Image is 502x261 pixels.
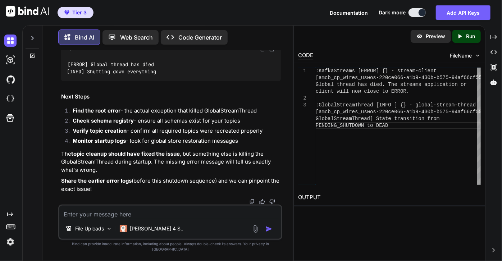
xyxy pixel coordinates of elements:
img: icon [265,225,273,233]
p: Bind can provide inaccurate information, including about people. Always double-check its answers.... [58,241,282,252]
strong: Check schema registry [73,117,134,124]
div: CODE [298,51,313,60]
p: File Uploads [75,225,104,232]
div: 3 [298,102,306,109]
span: :KafkaStreams [ERROR] {} - stream-client [316,68,437,74]
span: FileName [450,52,472,59]
span: Documentation [330,10,368,16]
img: Claude 4 Sonnet [120,225,127,232]
span: Tier 3 [72,9,87,16]
img: cloudideIcon [4,93,17,105]
img: attachment [251,225,260,233]
h2: OUTPUT [294,189,485,206]
button: premiumTier 3 [58,7,93,18]
p: The , but something else is killing the GlobalStreamThread during startup. The missing error mess... [61,150,281,174]
li: - ensure all schemas exist for your topics [67,117,281,127]
img: copy [249,199,255,205]
span: Global thread has died. The streams application o [316,82,464,87]
span: [amcb_cp_wires_uswos-220ce066-a1b9-430b-b575-94af6 [316,109,467,115]
p: (before this shutdown sequence) and we can pinpoint the exact issue! [61,177,281,193]
img: preview [416,33,423,40]
strong: Monitor startup logs [73,137,126,144]
img: like [259,199,265,205]
button: Add API Keys [436,5,490,20]
img: chevron down [475,52,481,59]
span: 6cf557e- [467,109,491,115]
button: Documentation [330,9,368,17]
p: Preview [426,33,445,40]
img: premium [64,10,69,15]
img: dislike [269,199,275,205]
span: [amcb_cp_wires_uswos-220ce066-a1b9-430b-b575-94af6 [316,75,467,81]
li: - the actual exception that killed GlobalStreamThread [67,107,281,117]
img: settings [4,236,17,248]
strong: topic cleanup should have fixed the issue [71,150,180,157]
img: darkAi-studio [4,54,17,66]
strong: Share the earlier error logs [61,177,132,184]
span: GlobalStreamThread] State transition from [316,116,439,122]
code: [ERROR] Global thread has died [INFO] Shutting down everything [67,61,156,75]
p: Bind AI [75,33,94,42]
span: r [464,82,467,87]
span: :GlobalStreamThread [INFO ] {} - global-stream-thr [316,102,467,108]
p: Run [466,33,475,40]
span: 6cf557e] [467,75,491,81]
p: [PERSON_NAME] 4 S.. [130,225,183,232]
span: Dark mode [379,9,406,16]
span: ead [467,102,476,108]
span: PENDING_SHUTDOWN to DEAD [316,123,388,128]
img: Pick Models [106,226,112,232]
h2: Next Steps [61,93,281,101]
p: Web Search [120,33,153,42]
div: 1 [298,68,306,74]
div: 2 [298,95,306,102]
p: Code Generator [178,33,222,42]
strong: Verify topic creation [73,127,127,134]
li: - confirm all required topics were recreated properly [67,127,281,137]
span: client will now close to ERROR. [316,88,409,94]
img: Bind AI [6,6,49,17]
img: githubDark [4,73,17,86]
img: darkChat [4,35,17,47]
li: - look for global store restoration messages [67,137,281,147]
strong: Find the root error [73,107,120,114]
